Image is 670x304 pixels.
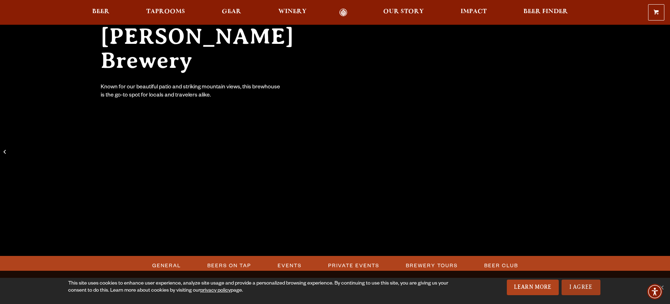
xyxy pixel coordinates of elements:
[523,9,568,14] span: Beer Finder
[379,8,428,17] a: Our Story
[149,258,184,274] a: General
[217,8,246,17] a: Gear
[68,280,449,294] div: This site uses cookies to enhance user experience, analyze site usage and provide a personalized ...
[101,0,321,72] h2: Fort [PERSON_NAME] Brewery
[275,258,304,274] a: Events
[88,8,114,17] a: Beer
[278,9,307,14] span: Winery
[456,8,491,17] a: Impact
[519,8,573,17] a: Beer Finder
[92,9,109,14] span: Beer
[647,284,663,299] div: Accessibility Menu
[274,8,311,17] a: Winery
[142,8,190,17] a: Taprooms
[562,280,600,295] a: I Agree
[146,9,185,14] span: Taprooms
[481,258,521,274] a: Beer Club
[461,9,487,14] span: Impact
[325,258,382,274] a: Private Events
[204,258,254,274] a: Beers on Tap
[403,258,461,274] a: Brewery Tours
[507,280,559,295] a: Learn More
[222,9,241,14] span: Gear
[200,288,231,294] a: privacy policy
[330,8,357,17] a: Odell Home
[383,9,424,14] span: Our Story
[101,84,281,100] div: Known for our beautiful patio and striking mountain views, this brewhouse is the go-to spot for l...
